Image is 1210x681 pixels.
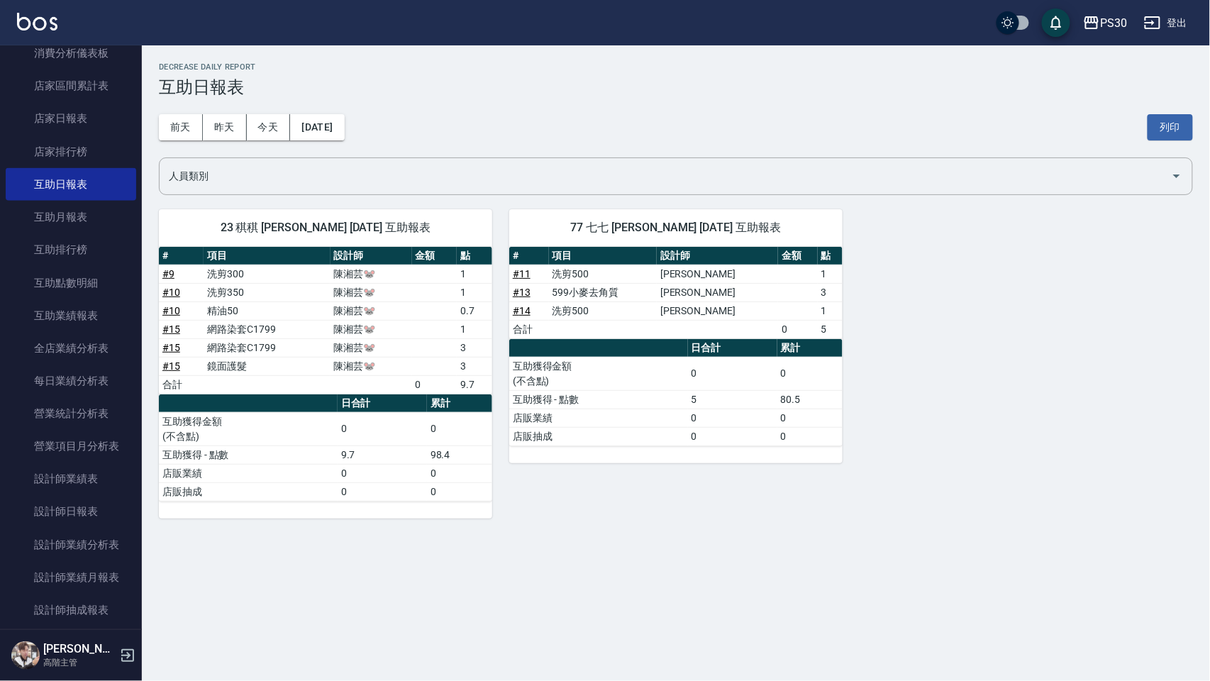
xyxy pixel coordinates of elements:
a: 設計師排行榜 [6,627,136,660]
td: 0 [338,464,427,482]
td: 3 [818,283,843,301]
td: 9.7 [338,445,427,464]
h5: [PERSON_NAME] [43,642,116,656]
td: 0 [688,357,777,390]
a: #15 [162,360,180,372]
td: 0 [338,412,427,445]
img: Logo [17,13,57,31]
th: 項目 [549,247,657,265]
a: #10 [162,305,180,316]
td: 互助獲得 - 點數 [509,390,688,409]
td: [PERSON_NAME] [657,301,778,320]
td: 鏡面護髮 [204,357,330,375]
td: 0 [778,320,818,338]
img: Person [11,641,40,670]
td: 洗剪500 [549,301,657,320]
div: PS30 [1100,14,1127,32]
a: 設計師日報表 [6,496,136,528]
td: 80.5 [777,390,843,409]
td: 0 [427,464,492,482]
td: 1 [818,301,843,320]
a: 營業項目月分析表 [6,431,136,463]
td: 網路染套C1799 [204,320,330,338]
td: 1 [457,283,492,301]
a: 消費分析儀表板 [6,37,136,70]
td: 陳湘芸🐭 [331,265,412,283]
td: 精油50 [204,301,330,320]
span: 77 七七 [PERSON_NAME] [DATE] 互助報表 [526,221,826,235]
td: [PERSON_NAME] [657,283,778,301]
td: 洗剪300 [204,265,330,283]
h2: Decrease Daily Report [159,62,1193,72]
a: 店家排行榜 [6,135,136,168]
a: 每日業績分析表 [6,365,136,397]
button: 登出 [1138,10,1193,36]
td: 3 [457,338,492,357]
th: 累計 [777,339,843,358]
button: [DATE] [290,114,344,140]
td: 1 [818,265,843,283]
td: 0 [427,412,492,445]
span: 23 稘稘 [PERSON_NAME] [DATE] 互助報表 [176,221,475,235]
td: 合計 [159,375,204,394]
table: a dense table [159,247,492,394]
th: # [509,247,549,265]
a: 店家日報表 [6,102,136,135]
a: 互助日報表 [6,168,136,201]
td: 陳湘芸🐭 [331,301,412,320]
td: 0 [427,482,492,501]
td: 洗剪500 [549,265,657,283]
a: #14 [513,305,531,316]
td: 店販抽成 [159,482,338,501]
input: 人員名稱 [165,164,1165,189]
button: 今天 [247,114,291,140]
td: 陳湘芸🐭 [331,283,412,301]
th: 點 [818,247,843,265]
th: 累計 [427,394,492,413]
td: 599小麥去角質 [549,283,657,301]
a: 全店業績分析表 [6,332,136,365]
td: 5 [818,320,843,338]
table: a dense table [509,339,843,446]
td: 互助獲得金額 (不含點) [159,412,338,445]
td: 陳湘芸🐭 [331,320,412,338]
td: 0 [338,482,427,501]
p: 高階主管 [43,656,116,669]
td: 互助獲得金額 (不含點) [509,357,688,390]
button: save [1042,9,1070,37]
button: PS30 [1077,9,1133,38]
td: 0 [777,409,843,427]
td: 互助獲得 - 點數 [159,445,338,464]
td: 0 [412,375,457,394]
h3: 互助日報表 [159,77,1193,97]
th: # [159,247,204,265]
a: #9 [162,268,174,279]
button: 昨天 [203,114,247,140]
th: 設計師 [657,247,778,265]
a: 設計師業績分析表 [6,529,136,562]
td: 0 [688,427,777,445]
td: 0 [777,427,843,445]
td: 5 [688,390,777,409]
a: 設計師業績月報表 [6,562,136,594]
a: 互助業績報表 [6,299,136,332]
th: 金額 [778,247,818,265]
th: 點 [457,247,492,265]
a: 設計師抽成報表 [6,594,136,627]
td: 98.4 [427,445,492,464]
td: 陳湘芸🐭 [331,338,412,357]
table: a dense table [159,394,492,502]
a: #10 [162,287,180,298]
td: 0 [777,357,843,390]
td: 0 [688,409,777,427]
a: 店家區間累計表 [6,70,136,102]
th: 金額 [412,247,457,265]
a: 互助月報表 [6,201,136,233]
td: 1 [457,320,492,338]
td: 店販業績 [159,464,338,482]
table: a dense table [509,247,843,339]
a: #11 [513,268,531,279]
button: 前天 [159,114,203,140]
a: #15 [162,342,180,353]
a: #13 [513,287,531,298]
